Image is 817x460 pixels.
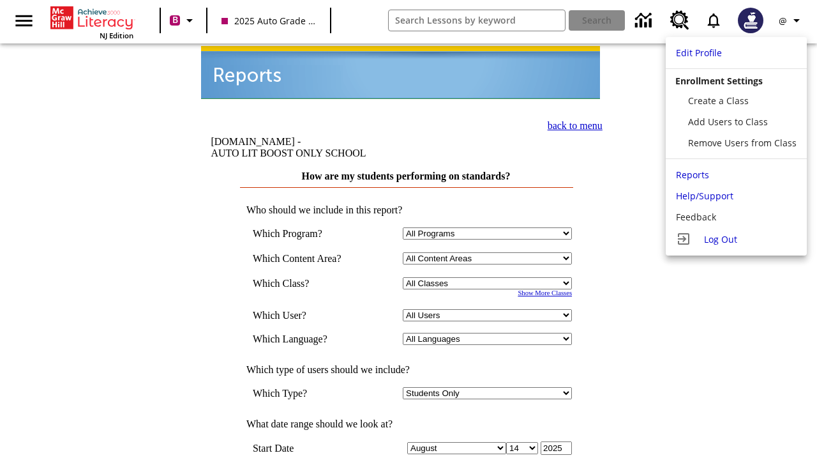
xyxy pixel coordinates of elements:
span: Remove Users from Class [688,137,797,149]
span: Reports [676,169,709,181]
span: Feedback [676,211,716,223]
span: Create a Class [688,95,749,107]
span: Enrollment Settings [675,75,763,87]
span: Add Users to Class [688,116,768,128]
span: Log Out [704,233,737,245]
span: Edit Profile [676,47,722,59]
span: Help/Support [676,190,733,202]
